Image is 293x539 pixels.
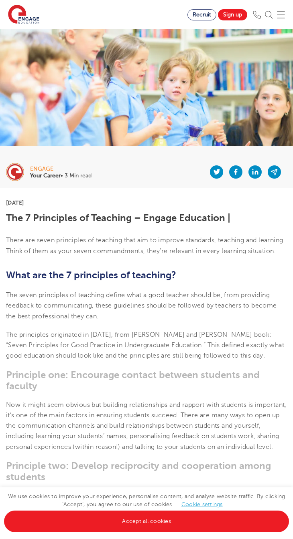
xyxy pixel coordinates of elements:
p: [DATE] [6,200,287,205]
img: Engage Education [8,5,39,25]
img: Search [265,11,273,19]
div: engage [30,166,92,172]
img: Phone [253,11,261,19]
p: There are seven principles of teaching that aim to improve standards, teaching and learning. Thin... [6,235,287,256]
b: Your Career [30,173,61,179]
h3: Principle two: Develop reciprocity and cooperation among students [6,460,287,483]
span: We use cookies to improve your experience, personalise content, and analyse website traffic. By c... [4,493,289,524]
p: • 3 Min read [30,173,92,179]
h3: Principle one: Encourage contact between students and faculty [6,369,287,392]
p: Now it might seem obvious but building relationships and rapport with students is important, it’s... [6,400,287,452]
a: Cookie settings [181,501,223,507]
a: Recruit [187,9,216,20]
h1: The 7 Principles of Teaching – Engage Education | [6,213,287,223]
span: The seven principles of teaching define what a good teacher should be, from providing feedback to... [6,292,277,320]
img: Mobile Menu [277,11,285,19]
b: What are the 7 principles of teaching? [6,269,176,281]
a: Sign up [218,9,247,20]
span: The principles originated in [DATE], from [PERSON_NAME] and [PERSON_NAME] book: “Seven Principles... [6,331,284,360]
span: Recruit [193,12,211,18]
a: Accept all cookies [4,511,289,532]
